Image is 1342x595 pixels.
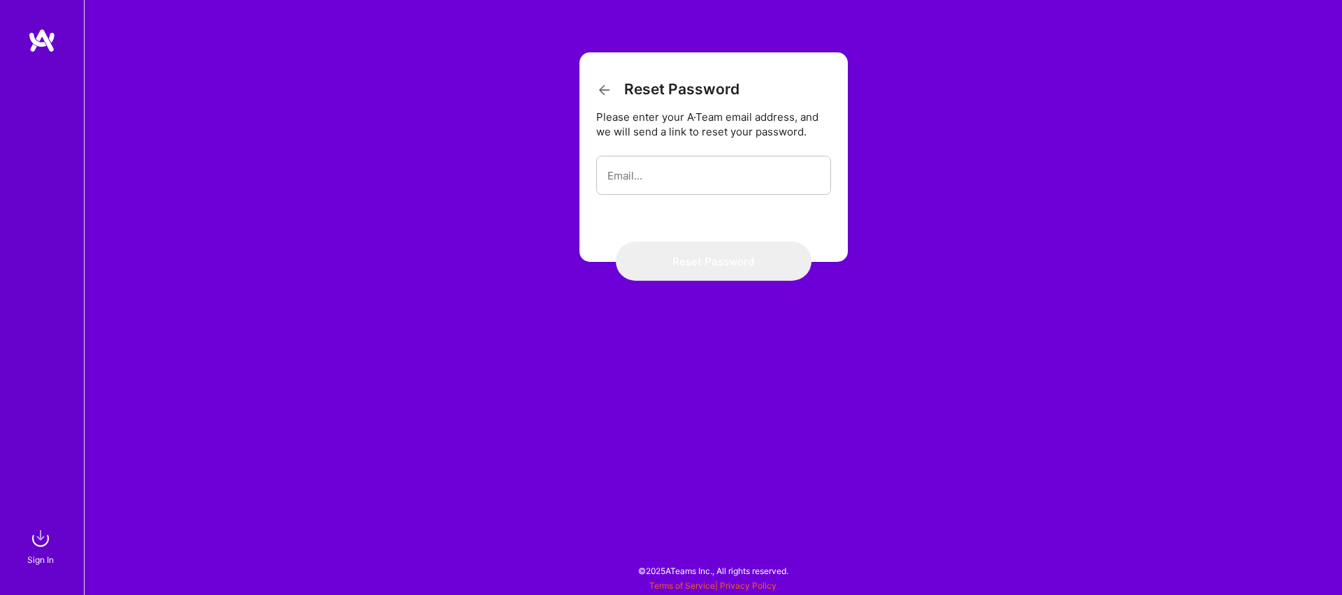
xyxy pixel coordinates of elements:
[616,242,811,281] button: Reset Password
[27,524,55,552] img: sign in
[28,28,56,53] img: logo
[596,80,739,98] h3: Reset Password
[649,580,777,591] span: |
[29,524,55,567] a: sign inSign In
[607,158,820,193] input: Email...
[720,580,777,591] a: Privacy Policy
[596,82,613,98] i: icon ArrowBack
[27,552,54,567] div: Sign In
[649,580,715,591] a: Terms of Service
[596,110,831,139] div: Please enter your A·Team email address, and we will send a link to reset your password.
[84,553,1342,588] div: © 2025 ATeams Inc., All rights reserved.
